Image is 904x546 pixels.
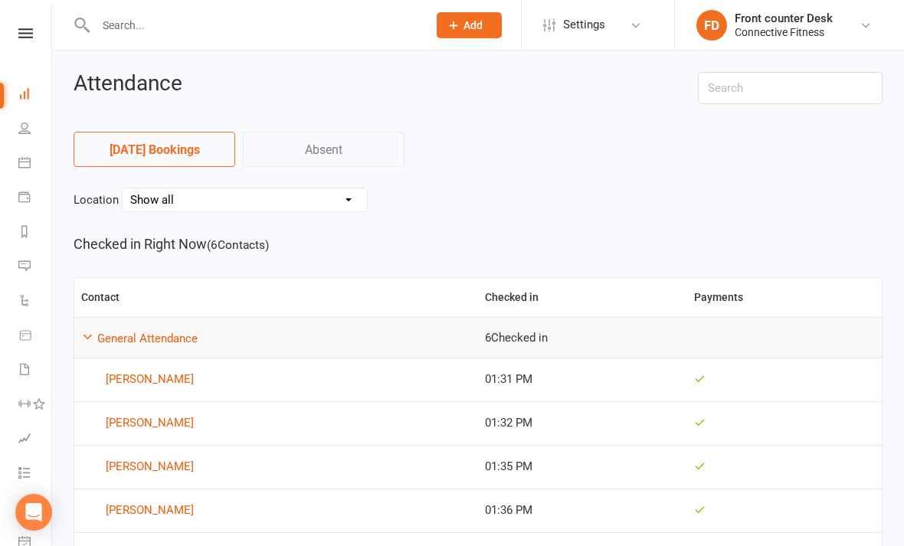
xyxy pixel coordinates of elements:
[18,216,53,250] a: Reports
[74,132,235,167] a: [DATE] Bookings
[18,78,53,113] a: Dashboard
[687,278,882,317] th: Payments
[18,319,53,354] a: Product Sales
[81,458,471,476] a: [PERSON_NAME]
[81,414,471,433] a: [PERSON_NAME]
[243,132,405,167] a: Absent
[478,317,882,358] td: 6 Checked in
[478,358,687,401] td: 01:31 PM
[207,238,269,252] small: ( 6 Contacts)
[478,401,687,445] td: 01:32 PM
[698,72,883,104] input: Search
[437,12,502,38] button: Add
[18,492,53,526] a: What's New
[74,72,675,96] h2: Attendance
[18,423,53,457] a: Assessments
[478,278,687,317] th: Checked in
[18,147,53,181] a: Calendar
[97,332,198,345] a: General Attendance
[735,11,833,25] div: Front counter Desk
[18,113,53,147] a: People
[81,502,471,520] a: [PERSON_NAME]
[74,188,883,212] div: Location
[696,10,727,41] div: FD
[91,15,417,36] input: Search...
[74,234,883,256] h5: Checked in Right Now
[563,8,605,42] span: Settings
[18,181,53,216] a: Payments
[81,371,471,389] a: [PERSON_NAME]
[15,494,52,531] div: Open Intercom Messenger
[463,19,483,31] span: Add
[74,278,478,317] th: Contact
[478,489,687,532] td: 01:36 PM
[478,445,687,489] td: 01:35 PM
[735,25,833,39] div: Connective Fitness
